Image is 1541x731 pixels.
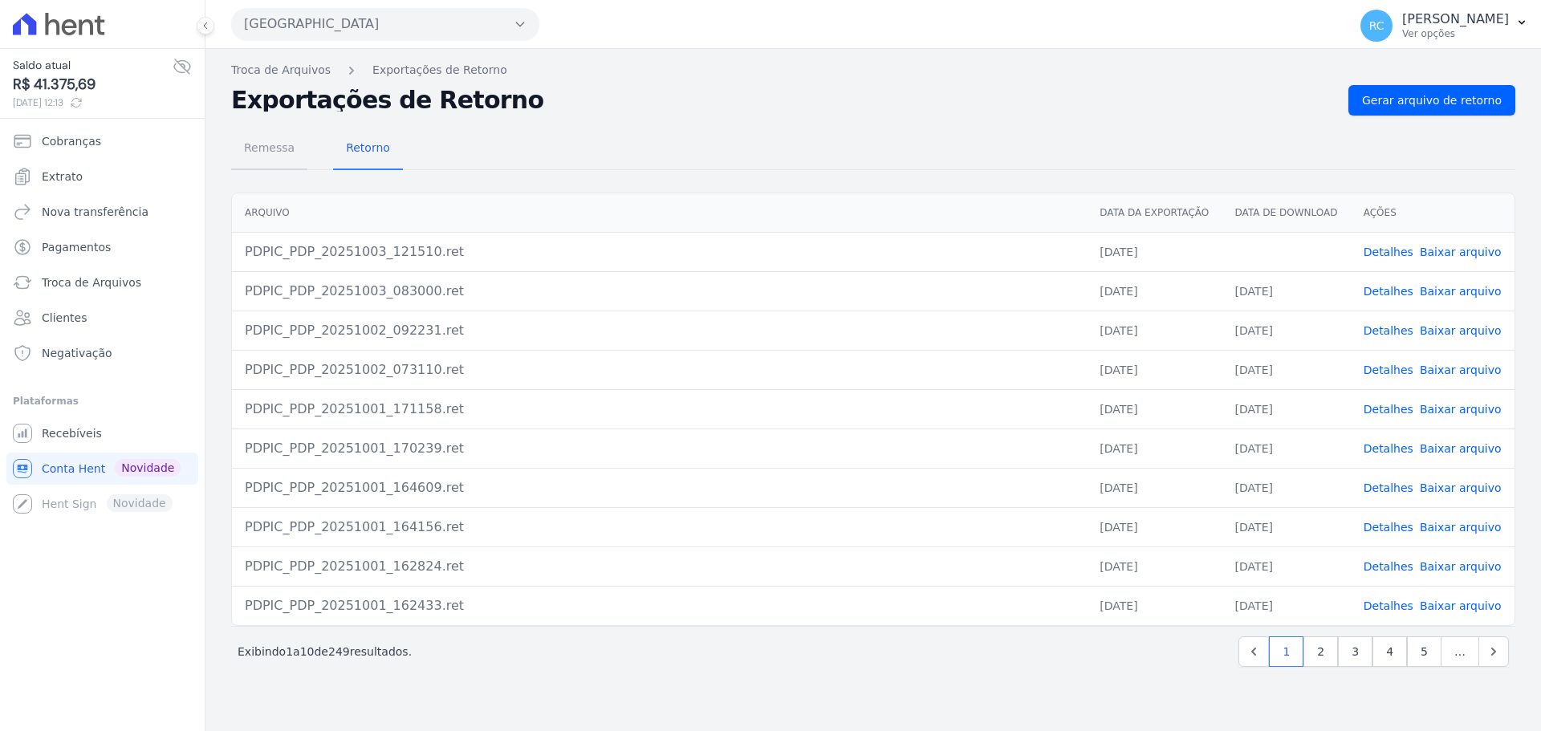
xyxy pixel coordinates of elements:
[1364,599,1413,612] a: Detalhes
[1420,403,1502,416] a: Baixar arquivo
[1303,636,1338,667] a: 2
[1087,311,1222,350] td: [DATE]
[1364,521,1413,534] a: Detalhes
[13,392,192,411] div: Plataformas
[6,417,198,449] a: Recebíveis
[245,282,1074,301] div: PDPIC_PDP_20251003_083000.ret
[1420,285,1502,298] a: Baixar arquivo
[42,204,148,220] span: Nova transferência
[232,193,1087,233] th: Arquivo
[1364,246,1413,258] a: Detalhes
[245,242,1074,262] div: PDPIC_PDP_20251003_121510.ret
[1222,311,1351,350] td: [DATE]
[1364,285,1413,298] a: Detalhes
[115,459,181,477] span: Novidade
[1222,350,1351,389] td: [DATE]
[1362,92,1502,108] span: Gerar arquivo de retorno
[1222,193,1351,233] th: Data de Download
[245,596,1074,615] div: PDPIC_PDP_20251001_162433.ret
[1351,193,1515,233] th: Ações
[1222,428,1351,468] td: [DATE]
[1087,428,1222,468] td: [DATE]
[6,337,198,369] a: Negativação
[245,400,1074,419] div: PDPIC_PDP_20251001_171158.ret
[1364,442,1413,455] a: Detalhes
[245,557,1074,576] div: PDPIC_PDP_20251001_162824.ret
[1420,442,1502,455] a: Baixar arquivo
[42,169,83,185] span: Extrato
[1087,468,1222,507] td: [DATE]
[1407,636,1441,667] a: 5
[1222,586,1351,625] td: [DATE]
[1348,85,1515,116] a: Gerar arquivo de retorno
[6,231,198,263] a: Pagamentos
[1441,636,1479,667] span: …
[286,645,293,658] span: 1
[13,95,173,110] span: [DATE] 12:13
[234,132,304,164] span: Remessa
[1369,20,1384,31] span: RC
[1087,389,1222,428] td: [DATE]
[245,518,1074,537] div: PDPIC_PDP_20251001_164156.ret
[245,321,1074,340] div: PDPIC_PDP_20251002_092231.ret
[6,266,198,298] a: Troca de Arquivos
[300,645,315,658] span: 10
[6,125,198,157] a: Cobranças
[13,74,173,95] span: R$ 41.375,69
[42,310,87,326] span: Clientes
[1364,481,1413,494] a: Detalhes
[1420,363,1502,376] a: Baixar arquivo
[1420,246,1502,258] a: Baixar arquivo
[1087,193,1222,233] th: Data da Exportação
[1087,586,1222,625] td: [DATE]
[231,89,1336,112] h2: Exportações de Retorno
[42,274,141,290] span: Troca de Arquivos
[1420,560,1502,573] a: Baixar arquivo
[1420,481,1502,494] a: Baixar arquivo
[1420,599,1502,612] a: Baixar arquivo
[1222,546,1351,586] td: [DATE]
[1087,271,1222,311] td: [DATE]
[336,132,400,164] span: Retorno
[238,644,412,660] p: Exibindo a de resultados.
[1087,546,1222,586] td: [DATE]
[1348,3,1541,48] button: RC [PERSON_NAME] Ver opções
[1087,507,1222,546] td: [DATE]
[42,133,101,149] span: Cobranças
[1364,324,1413,337] a: Detalhes
[42,239,111,255] span: Pagamentos
[245,360,1074,380] div: PDPIC_PDP_20251002_073110.ret
[1372,636,1407,667] a: 4
[1087,350,1222,389] td: [DATE]
[245,439,1074,458] div: PDPIC_PDP_20251001_170239.ret
[1364,363,1413,376] a: Detalhes
[1402,11,1509,27] p: [PERSON_NAME]
[231,62,1515,79] nav: Breadcrumb
[6,160,198,193] a: Extrato
[1222,507,1351,546] td: [DATE]
[1087,232,1222,271] td: [DATE]
[42,425,102,441] span: Recebíveis
[42,461,105,477] span: Conta Hent
[333,128,403,170] a: Retorno
[1269,636,1303,667] a: 1
[6,302,198,334] a: Clientes
[1222,271,1351,311] td: [DATE]
[1420,324,1502,337] a: Baixar arquivo
[1478,636,1509,667] a: Next
[328,645,350,658] span: 249
[1420,521,1502,534] a: Baixar arquivo
[6,196,198,228] a: Nova transferência
[1402,27,1509,40] p: Ver opções
[1338,636,1372,667] a: 3
[231,128,307,170] a: Remessa
[1222,389,1351,428] td: [DATE]
[1222,468,1351,507] td: [DATE]
[13,57,173,74] span: Saldo atual
[231,8,539,40] button: [GEOGRAPHIC_DATA]
[1364,403,1413,416] a: Detalhes
[1238,636,1269,667] a: Previous
[1364,560,1413,573] a: Detalhes
[372,62,507,79] a: Exportações de Retorno
[6,453,198,485] a: Conta Hent Novidade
